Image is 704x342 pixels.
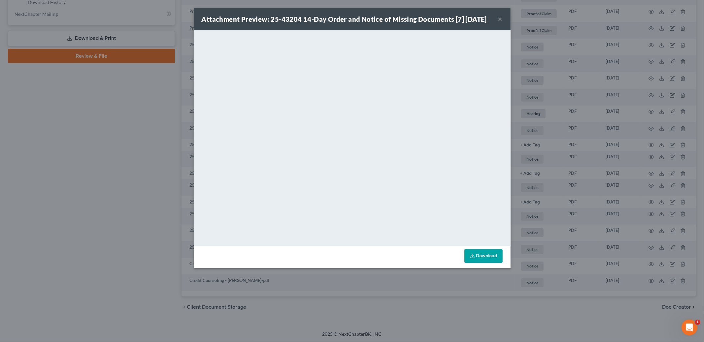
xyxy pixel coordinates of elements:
button: × [498,15,503,23]
iframe: Intercom live chat [682,320,697,335]
strong: Attachment Preview: 25-43204 14-Day Order and Notice of Missing Documents [7] [DATE] [202,15,487,23]
span: 1 [695,320,700,325]
iframe: <object ng-attr-data='[URL][DOMAIN_NAME]' type='application/pdf' width='100%' height='650px'></ob... [194,30,511,245]
a: Download [464,249,503,263]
